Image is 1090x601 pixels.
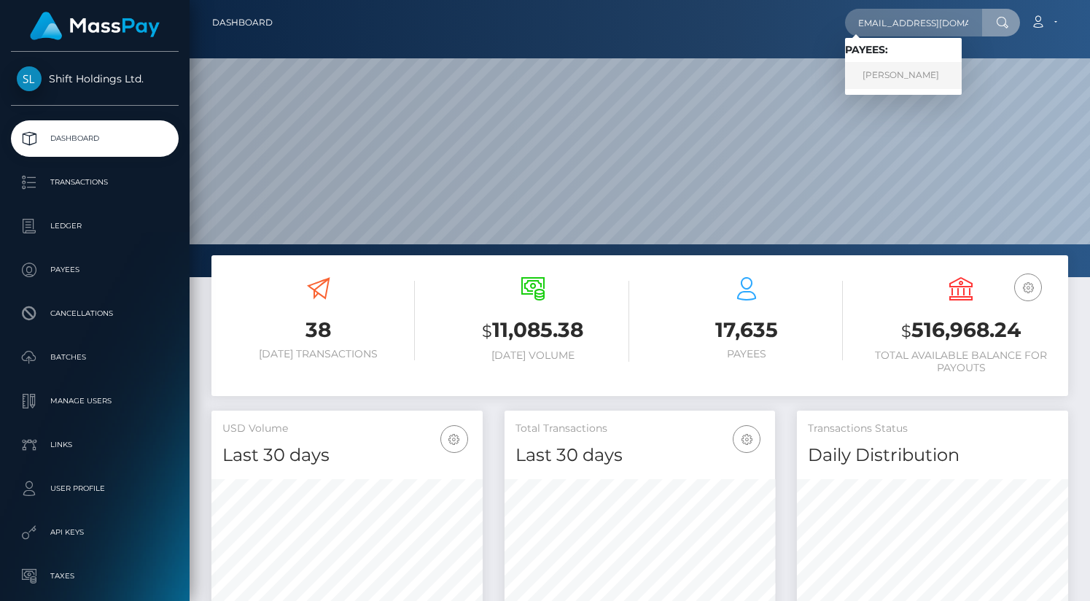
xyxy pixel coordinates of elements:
[11,514,179,551] a: API Keys
[17,215,173,237] p: Ledger
[17,303,173,325] p: Cancellations
[651,316,844,344] h3: 17,635
[651,348,844,360] h6: Payees
[17,346,173,368] p: Batches
[482,321,492,341] small: $
[11,295,179,332] a: Cancellations
[17,66,42,91] img: Shift Holdings Ltd.
[212,7,273,38] a: Dashboard
[865,316,1057,346] h3: 516,968.24
[11,339,179,376] a: Batches
[437,316,629,346] h3: 11,085.38
[11,208,179,244] a: Ledger
[17,259,173,281] p: Payees
[11,72,179,85] span: Shift Holdings Ltd.
[17,434,173,456] p: Links
[17,478,173,500] p: User Profile
[11,383,179,419] a: Manage Users
[11,427,179,463] a: Links
[515,443,765,468] h4: Last 30 days
[222,316,415,344] h3: 38
[11,120,179,157] a: Dashboard
[17,521,173,543] p: API Keys
[222,348,415,360] h6: [DATE] Transactions
[845,44,962,56] h6: Payees:
[845,62,962,89] a: [PERSON_NAME]
[901,321,911,341] small: $
[222,422,472,436] h5: USD Volume
[11,164,179,201] a: Transactions
[17,171,173,193] p: Transactions
[11,470,179,507] a: User Profile
[865,349,1057,374] h6: Total Available Balance for Payouts
[11,558,179,594] a: Taxes
[845,9,982,36] input: Search...
[808,443,1057,468] h4: Daily Distribution
[222,443,472,468] h4: Last 30 days
[30,12,160,40] img: MassPay Logo
[437,349,629,362] h6: [DATE] Volume
[808,422,1057,436] h5: Transactions Status
[17,128,173,150] p: Dashboard
[515,422,765,436] h5: Total Transactions
[17,565,173,587] p: Taxes
[11,252,179,288] a: Payees
[17,390,173,412] p: Manage Users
